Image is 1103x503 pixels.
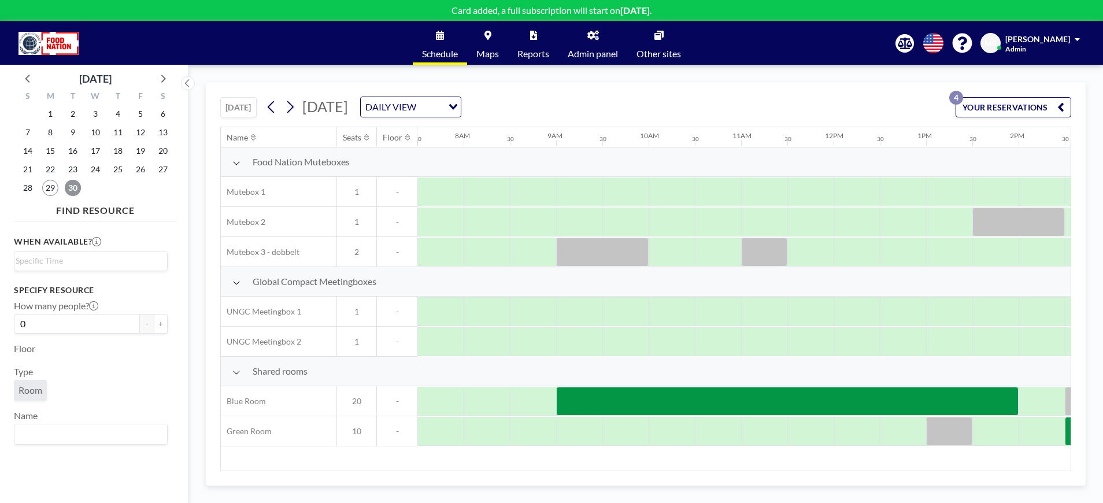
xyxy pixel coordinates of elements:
[221,396,266,406] span: Blue Room
[42,180,58,196] span: Monday, September 29, 2025
[14,252,167,269] div: Search for option
[337,187,376,197] span: 1
[16,254,161,267] input: Search for option
[640,131,659,140] div: 10AM
[65,180,81,196] span: Tuesday, September 30, 2025
[42,161,58,177] span: Monday, September 22, 2025
[155,143,171,159] span: Saturday, September 20, 2025
[221,187,265,197] span: Mutebox 1
[155,124,171,140] span: Saturday, September 13, 2025
[129,90,151,105] div: F
[110,106,126,122] span: Thursday, September 4, 2025
[377,217,417,227] span: -
[620,5,650,16] b: [DATE]
[507,135,514,143] div: 30
[132,161,149,177] span: Friday, September 26, 2025
[106,90,129,105] div: T
[18,32,79,55] img: organization-logo
[84,90,107,105] div: W
[337,336,376,347] span: 1
[253,365,308,377] span: Shared rooms
[949,91,963,105] p: 4
[87,161,103,177] span: Wednesday, September 24, 2025
[877,135,884,143] div: 30
[1005,45,1026,53] span: Admin
[377,336,417,347] span: -
[413,21,467,65] a: Schedule
[337,217,376,227] span: 1
[732,131,752,140] div: 11AM
[784,135,791,143] div: 30
[14,285,168,295] h3: Specify resource
[20,161,36,177] span: Sunday, September 21, 2025
[253,276,376,287] span: Global Compact Meetingboxes
[337,306,376,317] span: 1
[65,106,81,122] span: Tuesday, September 2, 2025
[221,217,265,227] span: Mutebox 2
[414,135,421,143] div: 30
[547,131,562,140] div: 9AM
[1062,135,1069,143] div: 30
[65,124,81,140] span: Tuesday, September 9, 2025
[14,410,38,421] label: Name
[151,90,174,105] div: S
[302,98,348,115] span: [DATE]
[455,131,470,140] div: 8AM
[377,426,417,437] span: -
[636,49,681,58] span: Other sites
[917,131,932,140] div: 1PM
[969,135,976,143] div: 30
[110,143,126,159] span: Thursday, September 18, 2025
[20,143,36,159] span: Sunday, September 14, 2025
[87,106,103,122] span: Wednesday, September 3, 2025
[62,90,84,105] div: T
[383,132,402,143] div: Floor
[221,336,301,347] span: UNGC Meetingbox 2
[39,90,62,105] div: M
[227,132,248,143] div: Name
[692,135,699,143] div: 30
[42,143,58,159] span: Monday, September 15, 2025
[155,106,171,122] span: Saturday, September 6, 2025
[627,21,690,65] a: Other sites
[377,187,417,197] span: -
[110,124,126,140] span: Thursday, September 11, 2025
[221,426,272,437] span: Green Room
[155,161,171,177] span: Saturday, September 27, 2025
[984,38,997,49] span: MR
[599,135,606,143] div: 30
[132,124,149,140] span: Friday, September 12, 2025
[14,424,167,444] div: Search for option
[110,161,126,177] span: Thursday, September 25, 2025
[337,396,376,406] span: 20
[363,99,419,114] span: DAILY VIEW
[65,161,81,177] span: Tuesday, September 23, 2025
[154,314,168,334] button: +
[221,306,301,317] span: UNGC Meetingbox 1
[14,300,98,312] label: How many people?
[87,124,103,140] span: Wednesday, September 10, 2025
[221,247,299,257] span: Mutebox 3 - dobbelt
[20,180,36,196] span: Sunday, September 28, 2025
[87,143,103,159] span: Wednesday, September 17, 2025
[517,49,549,58] span: Reports
[956,97,1071,117] button: YOUR RESERVATIONS4
[377,396,417,406] span: -
[825,131,843,140] div: 12PM
[420,99,442,114] input: Search for option
[20,124,36,140] span: Sunday, September 7, 2025
[220,97,257,117] button: [DATE]
[140,314,154,334] button: -
[422,49,458,58] span: Schedule
[343,132,361,143] div: Seats
[18,384,42,396] span: Room
[337,426,376,437] span: 10
[1005,34,1070,44] span: [PERSON_NAME]
[65,143,81,159] span: Tuesday, September 16, 2025
[132,143,149,159] span: Friday, September 19, 2025
[14,200,177,216] h4: FIND RESOURCE
[14,366,33,378] label: Type
[377,247,417,257] span: -
[42,106,58,122] span: Monday, September 1, 2025
[377,306,417,317] span: -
